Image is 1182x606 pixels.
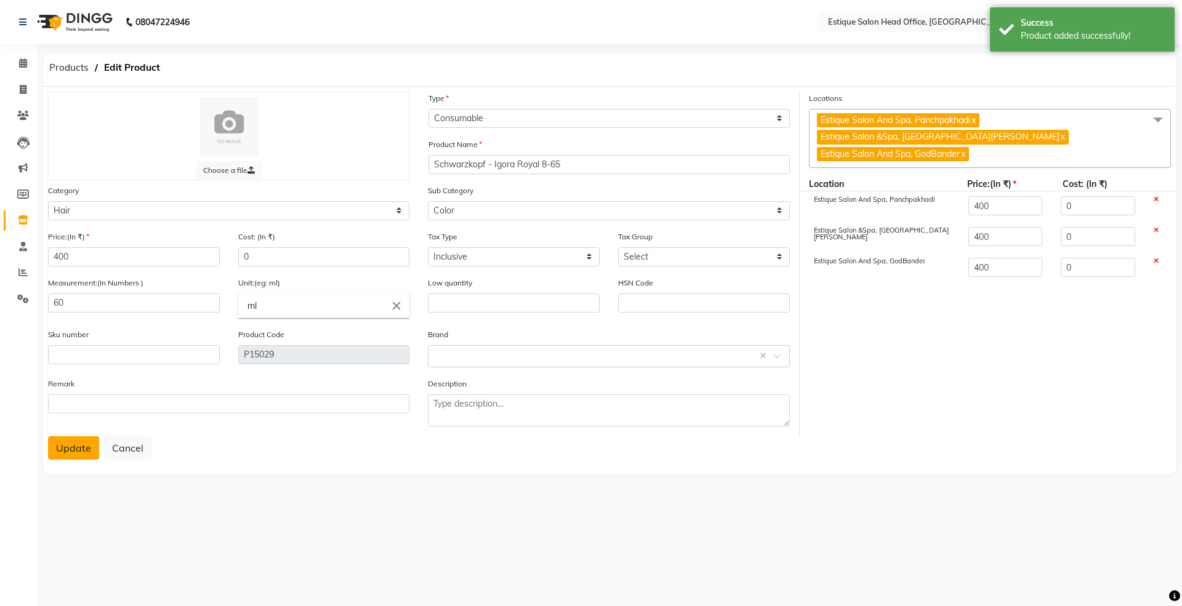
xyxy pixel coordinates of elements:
label: Sub Category [428,185,473,196]
div: Cost: (In ₹) [1053,178,1148,191]
span: Clear all [760,349,770,362]
span: Estique Salon &Spa, [GEOGRAPHIC_DATA][PERSON_NAME] [821,131,1059,142]
span: Estique Salon &Spa, [GEOGRAPHIC_DATA][PERSON_NAME] [814,226,949,241]
label: Type [428,93,449,104]
span: Estique Salon And Spa, GodBander [814,257,925,265]
span: Edit Product [98,57,166,79]
div: Product added successfully! [1021,30,1165,42]
label: Product Name [428,139,482,150]
label: Sku number [48,329,89,340]
b: 08047224946 [135,5,190,39]
div: Price:(In ₹) [958,178,1053,191]
label: Price:(In ₹) [48,231,89,242]
div: Location [800,178,958,191]
label: Choose a file [196,161,262,180]
label: Tax Group [618,231,653,242]
img: Cinque Terre [199,97,259,156]
label: Product Code [238,329,284,340]
a: x [960,148,965,159]
a: x [1059,131,1065,142]
button: Update [48,436,99,460]
label: HSN Code [618,277,653,289]
label: Cost: (In ₹) [238,231,275,242]
label: Brand [428,329,448,340]
label: Low quantity [428,277,472,289]
label: Unit:(eg: ml) [238,277,280,289]
a: x [970,114,976,126]
input: Leave empty to Autogenerate [238,345,410,364]
label: Category [48,185,79,196]
img: logo [31,5,116,39]
label: Remark [48,378,74,389]
div: Success [1021,17,1165,30]
label: Measurement:(In Numbers ) [48,277,143,289]
span: Estique Salon And Spa, GodBander [821,148,960,159]
button: Cancel [104,436,151,460]
span: Estique Salon And Spa, Panchpakhadi [821,114,970,126]
span: Products [43,57,95,79]
label: Tax Type [428,231,457,242]
label: Description [428,378,467,389]
span: Estique Salon And Spa, Panchpakhadi [814,195,935,204]
i: Close [390,299,403,313]
label: Locations [809,93,842,104]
